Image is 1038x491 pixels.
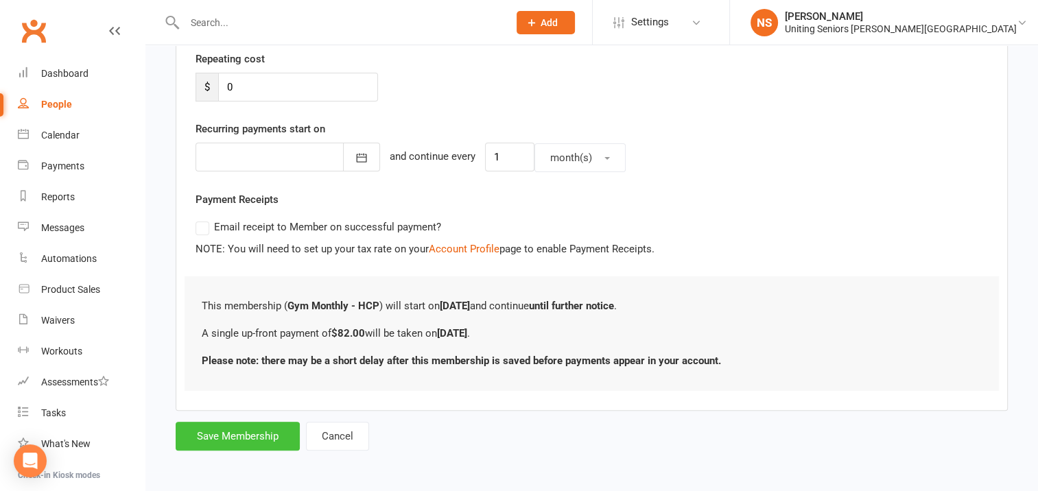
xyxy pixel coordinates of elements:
[41,99,72,110] div: People
[41,438,91,449] div: What's New
[41,315,75,326] div: Waivers
[18,58,145,89] a: Dashboard
[751,9,778,36] div: NS
[196,241,988,257] div: NOTE: You will need to set up your tax rate on your page to enable Payment Receipts.
[41,346,82,357] div: Workouts
[16,14,51,48] a: Clubworx
[18,274,145,305] a: Product Sales
[541,17,558,28] span: Add
[196,73,218,101] span: $
[785,10,1017,23] div: [PERSON_NAME]
[534,143,626,172] button: month(s)
[529,300,614,312] b: until further notice
[18,120,145,151] a: Calendar
[196,51,265,67] label: Repeating cost
[202,298,982,314] p: This membership ( ) will start on and continue .
[41,284,100,295] div: Product Sales
[196,191,279,208] label: Payment Receipts
[18,89,145,120] a: People
[437,327,467,339] b: [DATE]
[18,243,145,274] a: Automations
[14,444,47,477] div: Open Intercom Messenger
[41,160,84,171] div: Payments
[202,325,982,342] p: A single up-front payment of will be taken on .
[41,407,66,418] div: Tasks
[306,422,369,451] button: Cancel
[41,130,80,141] div: Calendar
[41,253,97,264] div: Automations
[18,336,145,367] a: Workouts
[196,219,441,235] label: Email receipt to Member on successful payment?
[785,23,1017,35] div: Uniting Seniors [PERSON_NAME][GEOGRAPHIC_DATA]
[41,68,89,79] div: Dashboard
[18,213,145,243] a: Messages
[41,222,84,233] div: Messages
[631,7,669,38] span: Settings
[18,429,145,459] a: What's New
[196,121,325,137] label: Recurring payments start on
[18,305,145,336] a: Waivers
[180,13,499,32] input: Search...
[18,367,145,398] a: Assessments
[41,191,75,202] div: Reports
[331,327,365,339] b: $82.00
[390,148,475,167] div: and continue every
[287,300,379,312] b: Gym Monthly - HCP
[18,151,145,182] a: Payments
[176,422,300,451] button: Save Membership
[429,243,499,255] a: Account Profile
[41,376,109,387] div: Assessments
[550,152,592,164] span: month(s)
[440,300,470,312] b: [DATE]
[18,182,145,213] a: Reports
[18,398,145,429] a: Tasks
[517,11,575,34] button: Add
[202,355,721,367] b: Please note: there may be a short delay after this membership is saved before payments appear in ...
